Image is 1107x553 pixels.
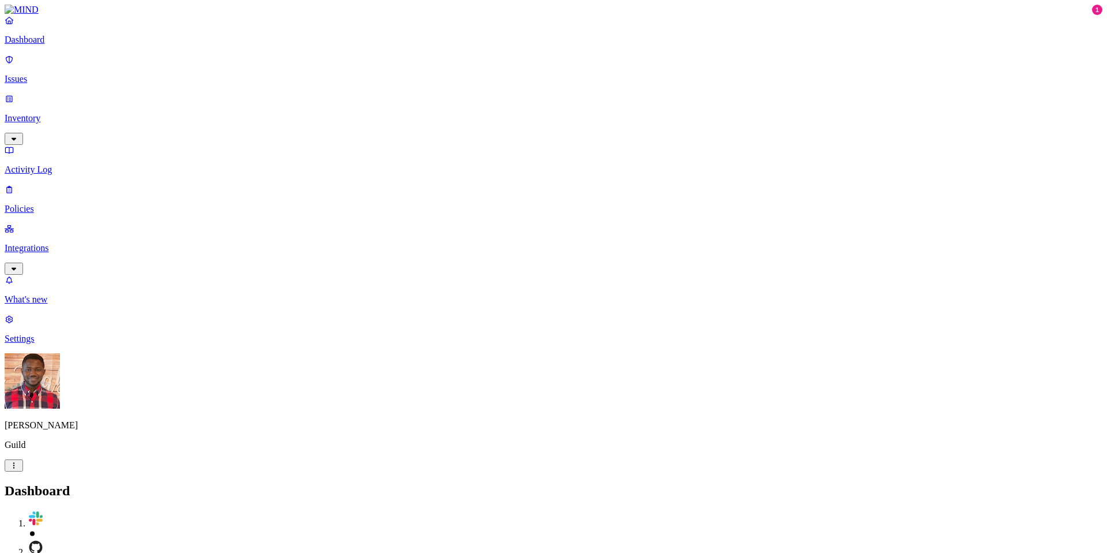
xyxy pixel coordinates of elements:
p: Guild [5,440,1102,450]
img: svg%3e [28,510,44,526]
p: Issues [5,74,1102,84]
p: Integrations [5,243,1102,253]
a: Inventory [5,94,1102,143]
a: MIND [5,5,1102,15]
p: Policies [5,204,1102,214]
img: Charles Sawadogo [5,353,60,409]
p: Activity Log [5,165,1102,175]
a: Integrations [5,223,1102,273]
img: MIND [5,5,39,15]
p: Inventory [5,113,1102,124]
p: Settings [5,334,1102,344]
div: 1 [1092,5,1102,15]
a: Issues [5,54,1102,84]
a: Activity Log [5,145,1102,175]
p: What's new [5,294,1102,305]
p: [PERSON_NAME] [5,420,1102,431]
a: Settings [5,314,1102,344]
h2: Dashboard [5,483,1102,499]
p: Dashboard [5,35,1102,45]
a: Dashboard [5,15,1102,45]
a: What's new [5,275,1102,305]
a: Policies [5,184,1102,214]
